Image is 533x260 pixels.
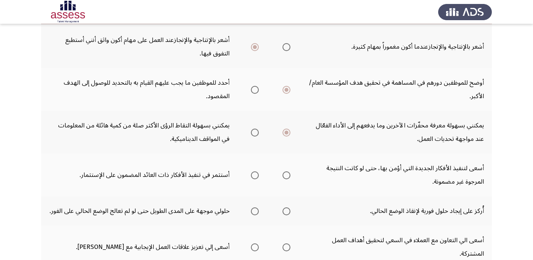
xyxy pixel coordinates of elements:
[248,83,259,96] mat-radio-group: Select an option
[279,125,290,139] mat-radio-group: Select an option
[41,154,237,196] td: أستثمر في تنفيذ الأفكار ذات العائد المضمون على الإستثمار.
[301,111,492,154] td: يمكنني بسهولة معرفة محفّزات الآخرين وما يدفعهم إلى الأداء الفعّال عند مواجهة تحديات العمل.
[301,196,492,226] td: أُركز على إيجاد حلول فورية لإنقاذ الوضع الحالي.
[41,68,237,111] td: أحدد للموظفين ما يجب عليهم القيام به بالتحديد للوصول إلى الهدف المقصود.
[279,83,290,96] mat-radio-group: Select an option
[248,125,259,139] mat-radio-group: Select an option
[41,111,237,154] td: يمكنني بسهولة التقاط الرؤى الأكثر صلة من كمية هائلة من المعلومات في المواقف الديناميكية.
[301,68,492,111] td: أوضح للموظفين دورهم في المساهمة في تحقيق هدف المؤسسة العام/الأكبر.
[41,196,237,226] td: حلولي موجهة على المدى الطويل حتى لو لم تعالج الوضع الحالي على الفور.
[438,1,492,23] img: Assess Talent Management logo
[248,204,259,218] mat-radio-group: Select an option
[248,240,259,254] mat-radio-group: Select an option
[41,25,237,68] td: أشعر بالإنتاجية والإنجازعند العمل على مهام أكون واثق أنني أستطيع التفوق فيها.
[301,25,492,68] td: أشعر بالإنتاجية والإنجازعندما أكون مغموراً بمهام كثيرة.
[279,240,290,254] mat-radio-group: Select an option
[41,1,95,23] img: Assessment logo of Potentiality Assessment
[279,168,290,182] mat-radio-group: Select an option
[248,168,259,182] mat-radio-group: Select an option
[248,40,259,53] mat-radio-group: Select an option
[279,40,290,53] mat-radio-group: Select an option
[301,154,492,196] td: أسعى لتنفيذ الأفكار الجديدة التي أؤمن بها، حتى لو كانت النتيجة المرجوة غير مضمونة.
[279,204,290,218] mat-radio-group: Select an option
